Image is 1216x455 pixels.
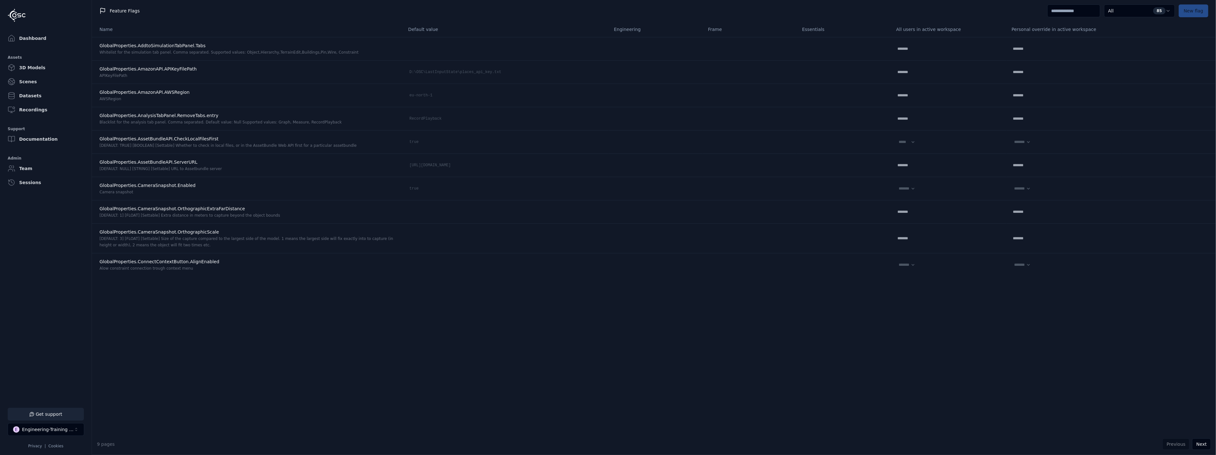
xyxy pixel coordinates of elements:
[8,125,84,133] div: Support
[8,408,84,421] button: Get support
[99,136,218,141] span: GlobalProperties.AssetBundleAPI.CheckLocalFilesFirst
[99,143,357,148] span: [DEFAULT: TRUE] [BOOLEAN] [Settable] Whether to check in local files, or in the AssetBundle Web A...
[1192,438,1211,450] button: Next
[99,50,358,55] span: Whitelist for the simulation tab panel. Comma separated. Supported values: Object,Hierarchy,Terra...
[99,206,245,211] span: GlobalProperties.CameraSnapshot.OrthographicExtraFarDistance
[99,213,280,218] span: [DEFAULT: 1] [FLOAT] [Settable] Extra distance in meters to capture beyond the object bounds
[408,161,452,169] div: [URL][DOMAIN_NAME]
[92,22,403,37] th: Name
[8,154,84,162] div: Admin
[5,89,86,102] a: Datasets
[5,133,86,145] a: Documentation
[5,61,86,74] a: 3D Models
[28,444,42,448] a: Privacy
[45,444,46,448] span: |
[99,73,127,78] span: APIKeyFilePath
[609,22,703,37] th: Engineering
[5,75,86,88] a: Scenes
[99,266,193,271] span: Alow constraint connection trough context menu
[99,229,219,235] span: GlobalProperties.CameraSnapshot.OrthographicScale
[99,236,393,247] span: [DEFAULT: 3] [FLOAT] [Settable] Size of the capture compared to the largest side of the model. 1 ...
[703,22,797,37] th: Frame
[99,90,190,95] span: GlobalProperties.AmazonAPI.AWSRegion
[13,426,19,433] div: E
[22,426,74,433] div: Engineering-Training (SSO Staging)
[99,259,219,264] span: GlobalProperties.ConnectContextButton.AlignEnabled
[8,54,84,61] div: Assets
[99,190,133,194] span: Camera snapshot
[1006,22,1122,37] th: Personal override in active workspace
[97,442,115,447] span: 9 pages
[5,32,86,45] a: Dashboard
[408,138,420,146] div: true
[408,68,503,76] div: D:\OSC\LastInputState\places_api_key.txt
[48,444,63,448] a: Cookies
[797,22,891,37] th: Essentials
[110,8,140,14] span: Feature Flags
[8,423,84,436] button: Select a workspace
[408,115,443,123] div: RecordPlayback
[408,185,420,192] div: true
[99,113,218,118] span: GlobalProperties.AnalysisTabPanel.RemoveTabs.entry
[99,167,222,171] span: [DEFAULT: NULL] [STRING] [Settable] URL to Assetbundle server
[891,22,1006,37] th: All users in active workspace
[5,162,86,175] a: Team
[403,22,609,37] th: Default value
[99,66,197,71] span: GlobalProperties.AmazonAPI.APIKeyFilePath
[8,9,26,22] img: Logo
[99,43,206,48] span: GlobalProperties.AddtoSimulationTabPanel.Tabs
[99,183,195,188] span: GlobalProperties.CameraSnapshot.Enabled
[5,103,86,116] a: Recordings
[408,92,434,99] div: eu-north-1
[99,97,121,101] span: AWSRegion
[99,120,342,124] span: Blacklist for the analysis tab panel. Comma separated. Default value: Null Supported values: Grap...
[99,160,197,165] span: GlobalProperties.AssetBundleAPI.ServerURL
[5,176,86,189] a: Sessions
